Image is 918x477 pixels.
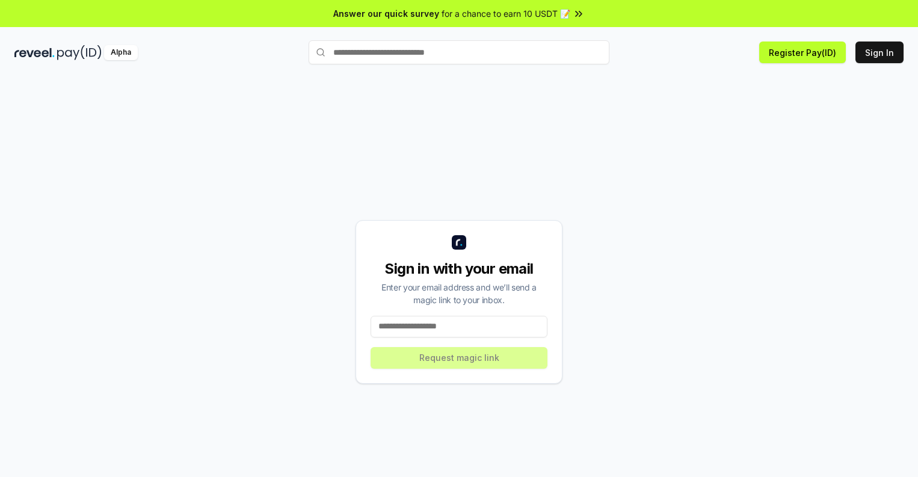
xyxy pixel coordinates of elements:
span: Answer our quick survey [333,7,439,20]
span: for a chance to earn 10 USDT 📝 [442,7,570,20]
img: logo_small [452,235,466,250]
div: Sign in with your email [371,259,547,279]
div: Alpha [104,45,138,60]
button: Sign In [855,42,904,63]
button: Register Pay(ID) [759,42,846,63]
img: reveel_dark [14,45,55,60]
div: Enter your email address and we’ll send a magic link to your inbox. [371,281,547,306]
img: pay_id [57,45,102,60]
